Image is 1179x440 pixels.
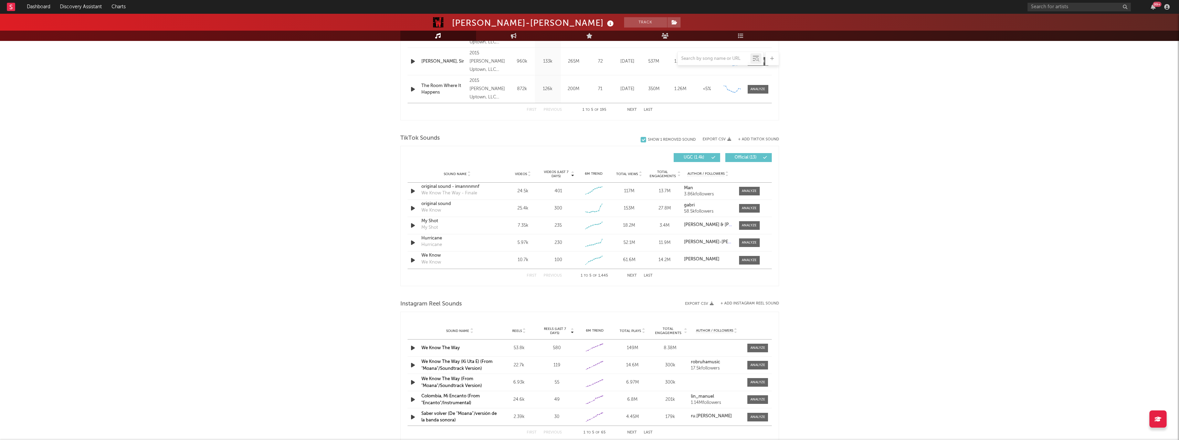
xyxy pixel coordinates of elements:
span: Videos (last 7 days) [542,170,570,178]
span: to [587,431,591,434]
span: Total Engagements [649,170,676,178]
button: Track [624,17,667,28]
span: to [584,274,588,277]
div: 1.26M [669,86,692,93]
div: 872k [511,86,533,93]
div: 52.1M [613,239,645,246]
div: 126k [537,86,559,93]
div: We Know The Way - Finale [421,190,477,197]
div: 14.2M [649,257,681,264]
div: 71 [588,86,612,93]
a: We Know [421,252,493,259]
div: + Add Instagram Reel Sound [714,302,779,305]
div: 117M [613,188,645,195]
div: Hurricane [421,242,442,248]
a: [PERSON_NAME]-[PERSON_NAME] & Original Broadway Cast of [PERSON_NAME] [684,240,732,245]
div: 6M Trend [578,328,612,333]
button: + Add TikTok Sound [731,138,779,141]
span: Total Plays [620,329,641,333]
div: [DATE] [616,86,639,93]
div: 2015 [PERSON_NAME] Uptown, LLC under exclusive license to Atlantic Recording Corporation for the ... [470,49,507,74]
span: of [594,108,599,111]
div: 5.97k [507,239,539,246]
button: Official(13) [725,153,772,162]
a: We Know The Way (From "Moana"/Soundtrack Version) [421,377,482,388]
div: 61.6M [613,257,645,264]
button: UGC(1.4k) [674,153,720,162]
div: 24.5k [507,188,539,195]
button: Export CSV [703,137,731,141]
div: 18.2M [613,222,645,229]
input: Search for artists [1028,3,1131,11]
div: 2015 [PERSON_NAME] Uptown, LLC under exclusive license to Atlantic Recording Corporation for the ... [470,77,507,101]
span: TikTok Sounds [400,134,440,142]
div: 6M Trend [578,171,610,176]
div: 119 [540,362,574,369]
span: Author / Followers [696,329,733,333]
a: gabri [684,203,732,208]
a: lin_manuel [691,394,743,399]
button: First [527,108,537,112]
button: 99+ [1151,4,1156,10]
span: Total Engagements [653,327,683,335]
a: Hurricane [421,235,493,242]
div: 30 [540,414,574,420]
span: Reels (last 7 days) [540,327,570,335]
div: 3.86k followers [684,192,732,197]
strong: lin_manuel [691,394,714,399]
div: 1.14M followers [691,400,743,405]
div: 24.6k [502,396,536,403]
a: We Know The Way (Ki Uta E) (From "Moana"/Soundtrack Version) [421,359,493,371]
strong: robruhamusic [691,360,720,364]
button: Last [644,274,653,278]
div: We Know [421,207,441,214]
strong: Man [684,186,693,190]
div: My Shot [421,224,438,231]
span: Instagram Reel Sounds [400,300,462,308]
a: [PERSON_NAME] [684,257,732,262]
strong: [PERSON_NAME] [684,257,719,261]
a: Colombia, Mi Encanto (From "Encanto"/Instrumental) [421,394,480,405]
div: <5% [695,86,718,93]
input: Search by song name or URL [678,56,750,62]
div: 17.5k followers [691,366,743,371]
a: Man [684,186,732,191]
a: robruhamusic [691,360,743,365]
div: 1 5 65 [576,429,613,437]
div: 350M [642,86,665,93]
a: ru.[PERSON_NAME] [691,414,743,419]
span: Sound Name [444,172,467,176]
span: Reels [512,329,522,333]
div: 10.7k [507,257,539,264]
button: Last [644,431,653,434]
div: 230 [555,239,562,246]
div: 99 + [1153,2,1161,7]
div: 6.93k [502,379,536,386]
div: original sound - imannnmnf [421,183,493,190]
span: Author / Followers [687,172,725,176]
div: [PERSON_NAME]-[PERSON_NAME] [452,17,615,29]
div: 179k [653,414,687,420]
div: 4.45M [615,414,650,420]
button: Next [627,108,637,112]
button: Previous [544,274,562,278]
div: 201k [653,396,687,403]
div: 14.6M [615,362,650,369]
div: 153M [613,205,645,212]
strong: gabri [684,203,695,207]
strong: [PERSON_NAME]-[PERSON_NAME] & Original Broadway Cast of [PERSON_NAME] [684,240,853,244]
strong: [PERSON_NAME] & [PERSON_NAME] [684,223,760,227]
span: of [596,431,600,434]
span: Sound Name [446,329,469,333]
div: 2.39k [502,414,536,420]
a: original sound [421,201,493,207]
div: 100 [555,257,562,264]
strong: ru.[PERSON_NAME] [691,414,732,418]
div: 200M [562,86,585,93]
div: 300 [554,205,562,212]
button: Next [627,274,637,278]
div: 49 [540,396,574,403]
div: 7.35k [507,222,539,229]
div: 1 5 1,445 [576,272,613,280]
